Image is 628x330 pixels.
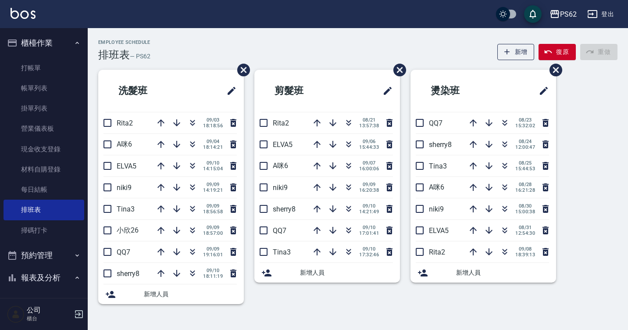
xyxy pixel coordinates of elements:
[4,118,84,139] a: 營業儀表板
[273,161,288,170] span: A咪6
[4,139,84,159] a: 現金收支登錄
[203,123,223,129] span: 18:18:56
[7,305,25,323] img: Person
[4,293,84,313] a: 報表目錄
[359,246,379,252] span: 09/10
[203,273,223,279] span: 18:11:19
[203,144,223,150] span: 18:14:21
[543,57,564,83] span: 刪除班表
[359,144,379,150] span: 15:44:33
[4,266,84,289] button: 報表及分析
[515,225,535,230] span: 08/31
[254,263,400,283] div: 新增人員
[203,187,223,193] span: 14:19:21
[515,139,535,144] span: 08/24
[117,226,139,234] span: 小欣26
[359,225,379,230] span: 09/10
[429,140,452,149] span: sherry8
[515,144,535,150] span: 12:00:47
[98,39,150,45] h2: Employee Schedule
[144,290,237,299] span: 新增人員
[515,230,535,236] span: 12:54:30
[203,268,223,273] span: 09/10
[497,44,535,60] button: 新增
[273,248,291,256] span: Tina3
[429,183,444,191] span: A咪6
[4,78,84,98] a: 帳單列表
[273,205,296,213] span: sherry8
[429,205,444,213] span: niki9
[4,98,84,118] a: 掛單列表
[359,252,379,258] span: 17:32:46
[539,44,576,60] button: 復原
[117,205,135,213] span: Tina3
[4,159,84,179] a: 材料自購登錄
[359,182,379,187] span: 09/09
[4,220,84,240] a: 掃碼打卡
[27,315,71,323] p: 櫃台
[515,166,535,172] span: 15:44:53
[429,248,445,256] span: Rita2
[231,57,251,83] span: 刪除班表
[515,203,535,209] span: 08/30
[273,226,286,235] span: QQ7
[203,160,223,166] span: 09/10
[410,263,556,283] div: 新增人員
[105,75,191,107] h2: 洗髮班
[261,75,347,107] h2: 剪髮班
[533,80,549,101] span: 修改班表的標題
[273,119,289,127] span: Rita2
[117,183,132,192] span: niki9
[203,252,223,258] span: 19:16:01
[4,32,84,54] button: 櫃檯作業
[117,140,132,148] span: A咪6
[203,209,223,215] span: 18:56:58
[27,306,71,315] h5: 公司
[377,80,393,101] span: 修改班表的標題
[515,246,535,252] span: 09/08
[221,80,237,101] span: 修改班表的標題
[417,75,503,107] h2: 燙染班
[359,203,379,209] span: 09/10
[4,200,84,220] a: 排班表
[584,6,617,22] button: 登出
[359,123,379,129] span: 13:57:38
[515,252,535,258] span: 18:39:13
[273,183,288,192] span: niki9
[456,268,549,277] span: 新增人員
[300,268,393,277] span: 新增人員
[387,57,407,83] span: 刪除班表
[203,117,223,123] span: 09/03
[117,269,139,278] span: sherry8
[515,187,535,193] span: 16:21:28
[515,182,535,187] span: 08/28
[4,179,84,200] a: 每日結帳
[11,8,36,19] img: Logo
[98,284,244,304] div: 新增人員
[359,230,379,236] span: 17:01:41
[429,119,442,127] span: QQ7
[117,248,130,256] span: QQ7
[359,139,379,144] span: 09/06
[515,160,535,166] span: 08/25
[273,140,293,149] span: ELVA5
[359,160,379,166] span: 09/07
[98,49,130,61] h3: 排班表
[203,139,223,144] span: 09/04
[515,117,535,123] span: 08/23
[203,203,223,209] span: 09/09
[546,5,580,23] button: PS62
[203,166,223,172] span: 14:15:04
[117,119,133,127] span: Rita2
[515,209,535,215] span: 15:00:38
[429,162,447,170] span: Tina3
[359,117,379,123] span: 08/21
[203,225,223,230] span: 09/09
[359,209,379,215] span: 14:21:49
[359,187,379,193] span: 16:20:38
[4,58,84,78] a: 打帳單
[203,246,223,252] span: 09/09
[4,244,84,267] button: 預約管理
[359,166,379,172] span: 16:00:06
[429,226,449,235] span: ELVA5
